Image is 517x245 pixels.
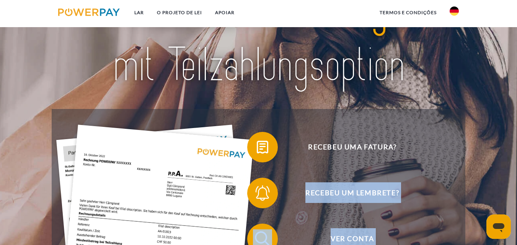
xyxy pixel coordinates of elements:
font: Lar [134,10,144,15]
font: O PROJETO DE LEI [157,10,202,15]
a: termos e Condições [373,6,443,19]
img: qb_bill.svg [253,138,272,157]
font: Ver conta [331,234,374,243]
font: Recebeu uma fatura? [308,143,396,151]
button: Recebeu uma fatura? [247,132,446,162]
button: Recebeu um lembrete? [247,178,446,208]
img: de [450,6,459,16]
a: APOIAR [209,6,241,19]
iframe: Schaltfläche zum Öffnen des Messaging-Fensters [486,214,511,239]
a: O PROJETO DE LEI [150,6,209,19]
a: Lar [128,6,150,19]
font: termos e Condições [380,10,437,15]
img: qb_bell.svg [253,183,272,203]
font: Recebeu um lembrete? [305,188,399,197]
font: APOIAR [215,10,235,15]
img: logo-powerpay.svg [58,8,120,16]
